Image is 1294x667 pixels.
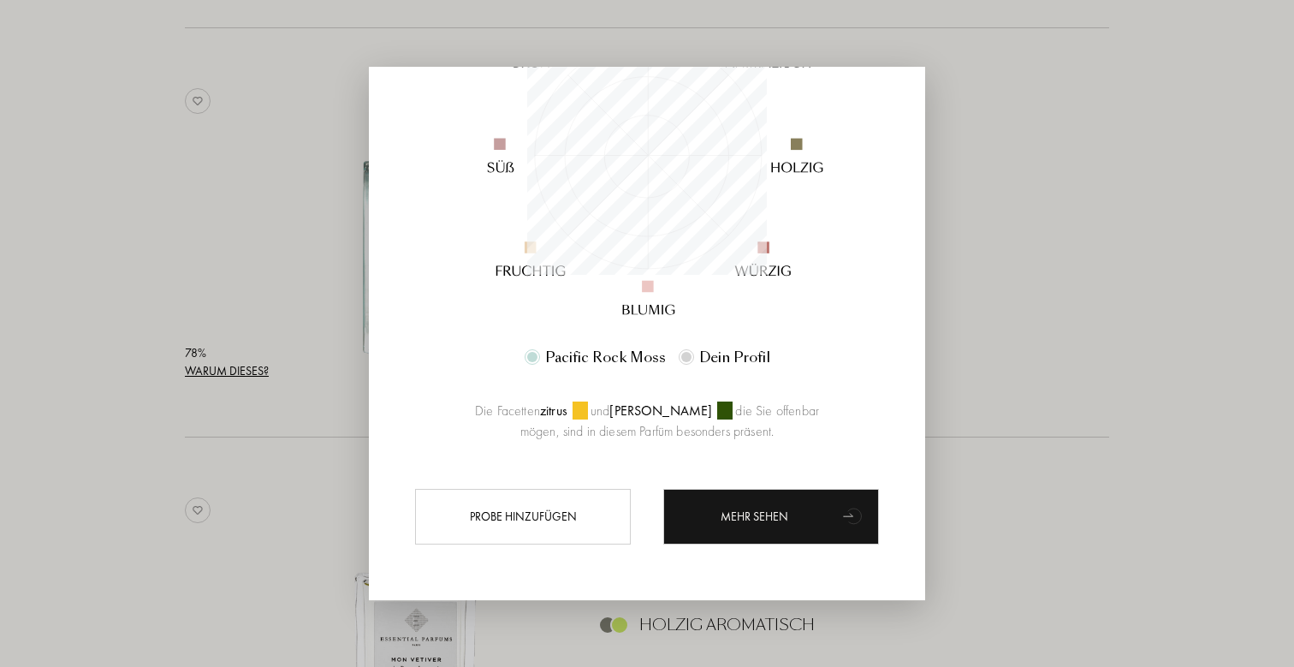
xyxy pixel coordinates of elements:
a: Mehr sehenanimation [663,489,879,545]
div: Mehr sehen [663,489,879,545]
span: und [588,402,609,420]
span: Die Facetten [475,402,540,420]
span: zitrus [540,402,573,420]
div: Probe hinzufügen [415,489,631,545]
div: animation [837,498,871,533]
span: [PERSON_NAME] [609,402,717,420]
